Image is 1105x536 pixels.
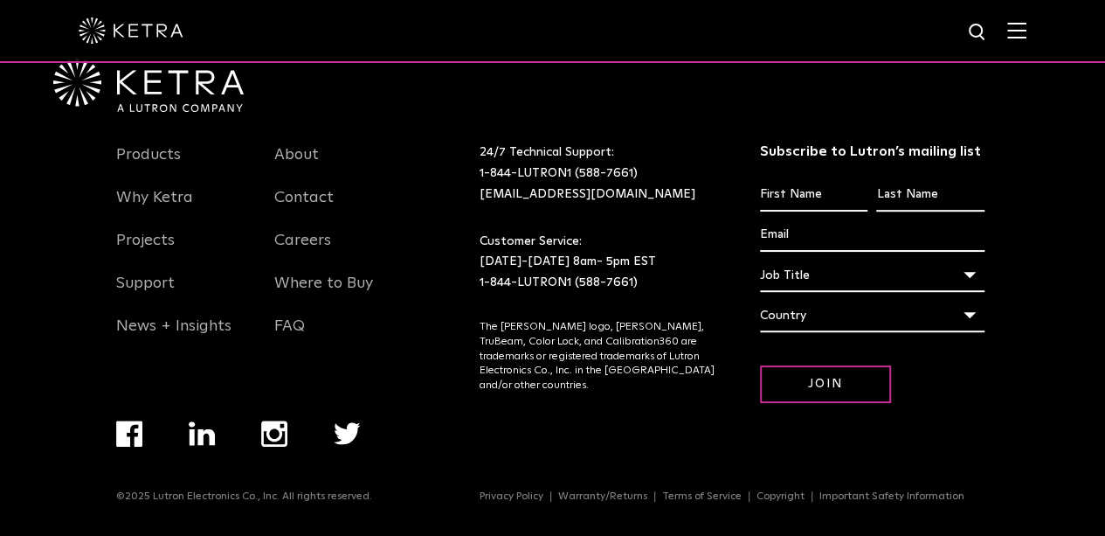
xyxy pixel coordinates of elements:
[473,491,551,502] a: Privacy Policy
[812,491,971,502] a: Important Safety Information
[116,188,193,228] a: Why Ketra
[274,317,305,357] a: FAQ
[274,274,373,314] a: Where to Buy
[116,491,372,503] p: ©2025 Lutron Electronics Co., Inc. All rights reserved.
[334,422,361,445] img: twitter
[116,231,175,271] a: Projects
[760,143,984,161] h3: Subscribe to Lutron’s mailing list
[760,365,891,403] input: Join
[760,259,984,292] div: Job Title
[551,491,655,502] a: Warranty/Returns
[116,317,231,357] a: News + Insights
[116,421,142,447] img: facebook
[760,299,984,332] div: Country
[116,143,249,357] div: Navigation Menu
[760,219,984,252] input: Email
[480,143,716,205] p: 24/7 Technical Support:
[967,22,989,44] img: search icon
[79,17,183,44] img: ketra-logo-2019-white
[1007,22,1026,38] img: Hamburger%20Nav.svg
[189,421,216,446] img: linkedin
[480,232,716,294] p: Customer Service: [DATE]-[DATE] 8am- 5pm EST
[480,320,716,393] p: The [PERSON_NAME] logo, [PERSON_NAME], TruBeam, Color Lock, and Calibration360 are trademarks or ...
[116,274,175,314] a: Support
[274,145,319,185] a: About
[274,143,407,357] div: Navigation Menu
[749,491,812,502] a: Copyright
[53,59,244,113] img: Ketra-aLutronCo_White_RGB
[261,421,287,447] img: instagram
[760,178,867,212] input: First Name
[655,491,749,502] a: Terms of Service
[274,188,334,228] a: Contact
[116,145,181,185] a: Products
[116,421,407,491] div: Navigation Menu
[480,276,638,289] a: 1-844-LUTRON1 (588-7661)
[274,231,331,271] a: Careers
[480,491,989,503] div: Navigation Menu
[876,178,984,212] input: Last Name
[480,188,695,200] a: [EMAIL_ADDRESS][DOMAIN_NAME]
[480,167,638,179] a: 1-844-LUTRON1 (588-7661)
